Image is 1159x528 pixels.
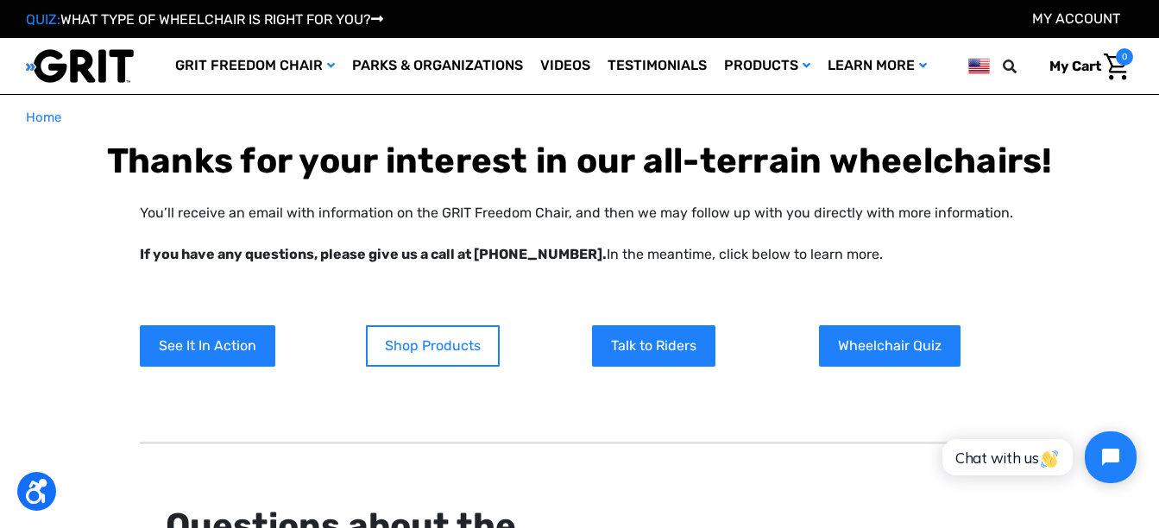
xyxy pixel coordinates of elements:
[1049,58,1101,74] span: My Cart
[1104,53,1129,80] img: Cart
[599,38,715,94] a: Testimonials
[26,48,134,84] img: GRIT All-Terrain Wheelchair and Mobility Equipment
[592,325,715,367] a: Talk to Riders
[26,11,60,28] span: QUIZ:
[532,38,599,94] a: Videos
[167,38,343,94] a: GRIT Freedom Chair
[366,325,500,367] a: Shop Products
[819,38,935,94] a: Learn More
[923,417,1151,498] iframe: Tidio Chat
[819,325,961,367] a: Wheelchair Quiz
[140,246,607,262] strong: If you have any questions, please give us a call at [PHONE_NUMBER].
[1032,10,1120,27] a: Account
[26,108,1133,128] nav: Breadcrumb
[968,55,990,77] img: us.png
[26,11,383,28] a: QUIZ:WHAT TYPE OF WHEELCHAIR IS RIGHT FOR YOU?
[107,141,1053,181] b: Thanks for your interest in our all-terrain wheelchairs!
[1011,48,1036,85] input: Search
[715,38,819,94] a: Products
[343,38,532,94] a: Parks & Organizations
[26,110,61,125] span: Home
[140,203,1018,265] p: You’ll receive an email with information on the GRIT Freedom Chair, and then we may follow up wit...
[140,325,275,367] a: See It In Action
[26,108,61,128] a: Home
[1036,48,1133,85] a: Cart with 0 items
[1116,48,1133,66] span: 0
